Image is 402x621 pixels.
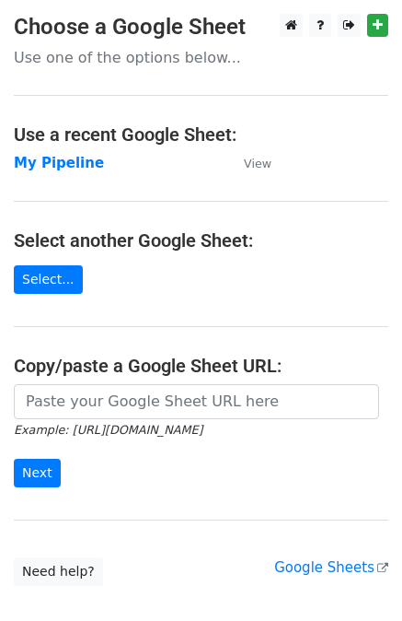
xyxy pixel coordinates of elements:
a: Google Sheets [274,559,388,576]
h3: Choose a Google Sheet [14,14,388,41]
a: Need help? [14,557,103,586]
iframe: Chat Widget [310,533,402,621]
h4: Use a recent Google Sheet: [14,123,388,146]
input: Paste your Google Sheet URL here [14,384,379,419]
small: View [244,157,271,170]
small: Example: [URL][DOMAIN_NAME] [14,423,202,437]
h4: Select another Google Sheet: [14,229,388,252]
h4: Copy/paste a Google Sheet URL: [14,355,388,377]
a: Select... [14,265,83,294]
a: My Pipeline [14,155,104,171]
p: Use one of the options below... [14,48,388,67]
a: View [225,155,271,171]
input: Next [14,459,61,487]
